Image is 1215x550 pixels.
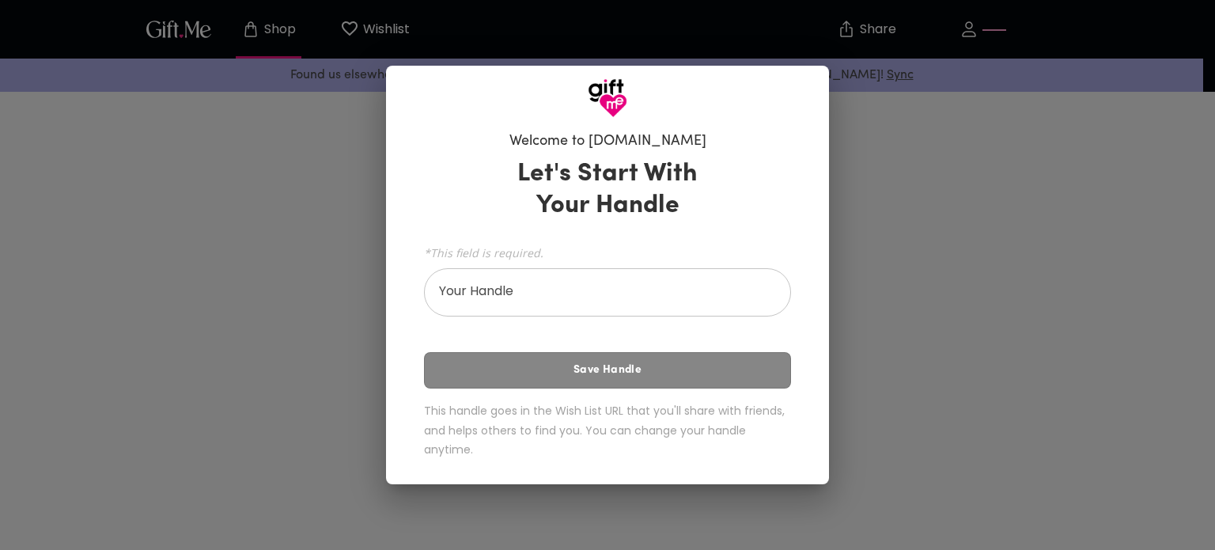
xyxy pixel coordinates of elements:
img: GiftMe Logo [588,78,627,118]
h6: This handle goes in the Wish List URL that you'll share with friends, and helps others to find yo... [424,401,791,460]
h6: Welcome to [DOMAIN_NAME] [509,132,706,151]
input: Your Handle [424,272,774,317]
span: *This field is required. [424,245,791,260]
h3: Let's Start With Your Handle [498,158,717,222]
